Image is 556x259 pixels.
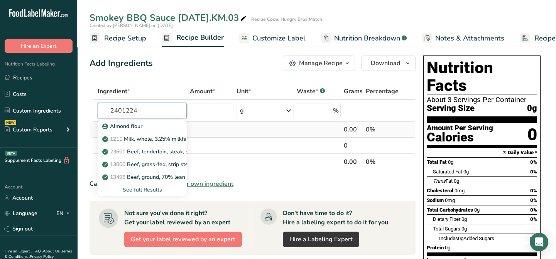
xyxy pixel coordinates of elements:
div: Not sure you've done it right? Get your label reviewed by an expert [124,209,230,227]
a: Hire an Expert . [5,249,32,254]
a: Language [5,207,37,220]
span: 0g [527,104,537,113]
span: Download [371,59,400,68]
div: Amount Per Serving [427,124,493,132]
div: EN [56,209,73,218]
div: 0 [527,124,537,145]
span: 0g [445,245,450,251]
th: 0% [364,153,400,170]
span: Nutrition Breakdown [334,33,400,44]
span: Amount [190,87,215,96]
span: 0g [463,169,469,175]
span: 0g [474,207,480,213]
span: Protein [427,245,444,251]
span: Grams [344,87,363,96]
a: Nutrition Breakdown [321,30,407,47]
span: 0% [530,169,537,175]
th: 0.00 [342,153,364,170]
span: Unit [237,87,251,96]
span: 0mg [445,197,455,203]
span: Recipe Setup [104,33,146,44]
span: Customize Label [252,33,306,44]
a: Recipe Builder [162,29,224,47]
span: Get your label reviewed by an expert [131,235,235,244]
div: About 3 Servings Per Container [427,96,537,104]
a: FAQ . [34,249,43,254]
h1: Nutrition Facts [427,59,537,94]
div: Calories [427,132,493,143]
span: Ingredient [98,87,130,96]
p: Almond flour [104,122,142,130]
span: 0g [458,235,463,241]
span: Recipe Builder [176,32,224,43]
span: 0% [530,197,537,203]
div: Smokey BBQ Sauce [DATE].KM.03 [90,11,248,25]
p: Beef, ground, 70% lean meat / 30% fat, raw [104,173,236,181]
button: Manage Recipe [283,55,355,71]
span: 0g [448,159,453,165]
div: BETA [5,151,17,156]
div: Manage Recipe [299,59,343,68]
span: Serving Size [427,104,475,113]
a: 23601Beef, tenderloin, steak, separable lean only, trimmed to 1/8" fat, all grades, raw [98,145,186,158]
a: Customize Label [239,30,306,47]
span: Total Carbohydrates [427,207,473,213]
div: Can't find your ingredient? [90,179,416,188]
div: Open Intercom Messenger [530,233,548,251]
span: 0% [530,216,537,222]
a: About Us . [43,249,61,254]
span: Total Fat [427,159,447,165]
i: Trans [433,178,446,184]
a: 13498Beef, ground, 70% lean meat / 30% fat, raw [98,171,186,183]
div: 0.00 [344,125,363,134]
div: Waste [297,87,325,96]
div: Add Ingredients [90,57,153,70]
span: Created by [PERSON_NAME] on [DATE] [90,22,173,29]
span: Includes Added Sugars [439,235,494,241]
div: Custom Reports [5,126,52,134]
span: 0g [461,226,467,232]
a: Hire a Labeling Expert [283,232,359,247]
span: 0mg [455,188,465,193]
div: g [240,106,244,115]
p: Beef, grass-fed, strip steaks, lean only, raw [104,160,234,168]
span: Notes & Attachments [435,33,504,44]
button: Download [361,55,416,71]
span: 13498 [110,173,125,181]
span: Sodium [427,197,444,203]
div: 0% [366,125,399,134]
div: NEW [5,120,16,125]
div: Recipe Code: Hungry Bros Match [251,16,322,23]
span: 1211 [110,135,122,143]
span: Total Sugars [433,226,460,232]
a: 13000Beef, grass-fed, strip steaks, lean only, raw [98,158,186,171]
div: Don't have time to do it? Hire a labeling expert to do it for you [283,209,388,227]
span: 0g [461,216,467,222]
button: Hire an Expert [5,39,73,53]
span: 0g [454,178,459,184]
div: See full Results [104,186,180,194]
th: Net Totals [96,153,342,170]
input: Add Ingredient [98,103,186,118]
span: Dietary Fiber [433,216,460,222]
div: See full Results [98,183,186,196]
span: 23601 [110,148,125,155]
div: 0 [344,141,363,150]
span: 0% [530,188,537,193]
span: Fat [433,178,453,184]
span: Saturated Fat [433,169,462,175]
a: Notes & Attachments [422,30,504,47]
span: Cholesterol [427,188,453,193]
a: 1211Milk, whole, 3.25% milkfat, without added vitamin A and [MEDICAL_DATA] [98,133,186,145]
button: Get your label reviewed by an expert [124,232,242,247]
section: % Daily Value * [427,148,537,157]
a: Almond flour [98,120,186,133]
span: 0% [530,207,537,213]
span: Add your own ingredient [164,179,233,188]
span: 0% [530,159,537,165]
a: Recipe Setup [90,30,146,47]
span: Percentage [366,87,399,96]
span: 13000 [110,161,125,168]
